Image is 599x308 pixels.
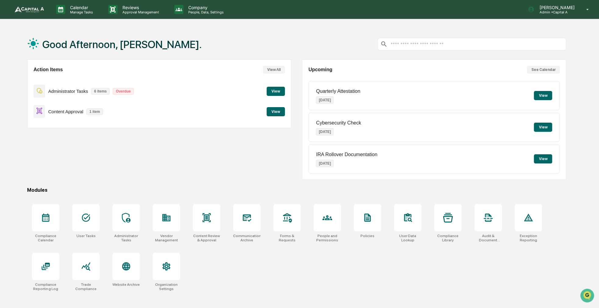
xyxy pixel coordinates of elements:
p: [DATE] [316,128,334,135]
p: Quarterly Attestation [316,89,360,94]
div: Organization Settings [153,282,180,291]
p: Admin • Capital A [534,10,577,14]
div: Administrator Tasks [112,234,140,242]
p: Approval Management [118,10,162,14]
div: Past conversations [6,67,41,72]
h2: Upcoming [308,67,332,72]
span: Preclearance [12,108,39,114]
span: [PERSON_NAME] [19,82,49,87]
div: Content Review & Approval [193,234,220,242]
div: People and Permissions [314,234,341,242]
div: Vendor Management [153,234,180,242]
button: View [534,91,552,100]
p: Overdue [113,88,134,95]
p: Cybersecurity Check [316,120,361,126]
div: Trade Compliance [72,282,100,291]
p: Company [183,5,227,10]
h2: Action Items [34,67,63,72]
p: People, Data, Settings [183,10,227,14]
p: IRA Rollover Documentation [316,152,377,157]
span: Pylon [61,134,74,139]
p: How can we help? [6,12,111,22]
a: 🗄️Attestations [42,105,78,116]
button: View [534,154,552,163]
div: Audit & Document Logs [474,234,502,242]
div: 🖐️ [6,108,11,113]
a: View [267,108,285,114]
img: Sigrid Alegria [6,77,16,86]
div: Modules [27,187,566,193]
button: View [267,107,285,116]
button: See Calendar [527,66,560,74]
button: View [267,87,285,96]
p: [DATE] [316,160,334,167]
p: Manage Tasks [65,10,96,14]
p: Calendar [65,5,96,10]
div: 🗄️ [44,108,49,113]
div: 🔎 [6,120,11,125]
button: View [534,123,552,132]
a: View [267,88,285,94]
p: Administrator Tasks [48,89,88,94]
img: 8933085812038_c878075ebb4cc5468115_72.jpg [13,46,24,57]
img: 1746055101610-c473b297-6a78-478c-a979-82029cc54cd1 [6,46,17,57]
button: View All [263,66,285,74]
span: • [51,82,53,87]
p: Content Approval [48,109,83,114]
span: [DATE] [54,82,66,87]
p: [PERSON_NAME] [534,5,577,10]
span: Attestations [50,108,76,114]
div: Start new chat [27,46,100,52]
div: User Data Lookup [394,234,421,242]
div: User Tasks [76,234,95,238]
iframe: Open customer support [580,288,596,304]
img: logo [15,6,44,12]
p: [DATE] [316,96,334,104]
div: Exception Reporting [515,234,542,242]
h1: Good Afternoon, [PERSON_NAME]. [42,38,202,51]
div: Forms & Requests [273,234,301,242]
p: Reviews [118,5,162,10]
a: Powered byPylon [43,134,74,139]
div: Communications Archive [233,234,261,242]
div: We're available if you need us! [27,52,84,57]
p: 1 item [86,108,103,115]
a: 🖐️Preclearance [4,105,42,116]
a: 🔎Data Lookup [4,117,41,128]
div: Compliance Calendar [32,234,59,242]
div: Policies [360,234,374,238]
div: Compliance Library [434,234,462,242]
button: See all [94,66,111,73]
button: Start new chat [104,48,111,55]
div: Compliance Reporting Log [32,282,59,291]
span: Data Lookup [12,119,38,125]
div: Website Archive [112,282,140,287]
p: 6 items [91,88,110,95]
